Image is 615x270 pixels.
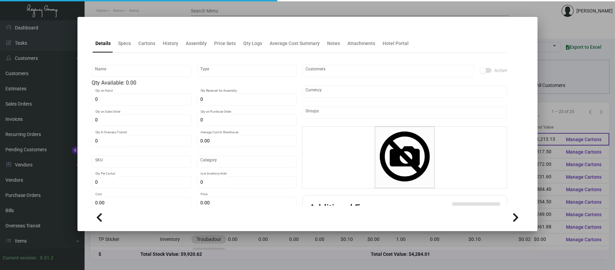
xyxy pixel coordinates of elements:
[186,40,207,47] div: Assembly
[214,40,236,47] div: Price Sets
[306,110,504,115] input: Add new..
[243,40,262,47] div: Qty Logs
[118,40,131,47] div: Specs
[40,254,53,262] div: 0.51.2
[494,66,507,74] span: Active
[309,202,375,215] h2: Additional Fees
[95,40,111,47] div: Details
[92,79,297,87] div: Qty Available: 0.00
[383,40,409,47] div: Hotel Portal
[452,202,500,215] button: Add Additional Fee
[3,254,37,262] div: Current version:
[163,40,178,47] div: History
[138,40,155,47] div: Cartons
[306,68,471,74] input: Add new..
[270,40,320,47] div: Average Cost Summary
[347,40,375,47] div: Attachments
[327,40,340,47] div: Notes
